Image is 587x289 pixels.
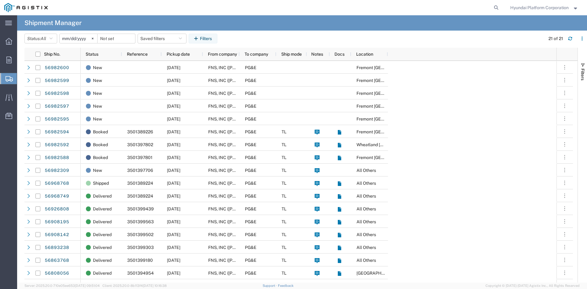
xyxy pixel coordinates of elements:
span: New [93,113,102,125]
span: From company [208,52,237,57]
span: 09/30/2025 [167,194,180,198]
span: All Others [356,206,376,211]
span: Fremont DC [356,91,418,96]
span: 3501397802 [127,142,153,147]
span: Delivered [93,190,112,202]
a: 56808056 [44,269,69,278]
span: PG&E [245,219,257,224]
span: Delivered [93,267,112,280]
span: PG&E [245,181,257,186]
span: 09/30/2025 [167,104,180,109]
span: TL [282,271,286,276]
span: 10/01/2025 [167,142,180,147]
input: Not set [98,34,135,43]
span: Status [86,52,98,57]
span: Filters [580,69,585,80]
span: TL [282,155,286,160]
span: FNS, INC (Harmon)(C/O Hyundai Corporation) [208,258,316,263]
span: 10/01/2025 [167,155,180,160]
div: 21 of 21 [548,35,563,42]
a: 56982598 [44,89,69,98]
span: FNS, INC (Harmon)(C/O Hyundai Corporation) [208,78,316,83]
span: Pickup date [167,52,190,57]
span: Delivered [93,215,112,228]
span: Booked [93,138,108,151]
span: FNS, INC (Harmon)(C/O Hyundai Corporation) [208,91,316,96]
span: All Others [356,245,376,250]
span: FNS, INC (Harmon)(C/O Hyundai Corporation) [208,271,316,276]
span: FNS, INC (Harmon)(C/O Hyundai Corporation) [208,181,316,186]
span: Delivered [93,202,112,215]
a: 56982595 [44,114,69,124]
span: PG&E [245,258,257,263]
span: TL [282,142,286,147]
span: 09/17/2025 [167,271,180,276]
span: 10/02/2025 [167,168,180,173]
a: 56982594 [44,127,69,137]
span: Shipped [93,177,109,190]
span: Ship mode [281,52,302,57]
span: 3501399303 [127,245,154,250]
span: PG&E [245,245,257,250]
span: 10/01/2025 [167,181,180,186]
a: 56893238 [44,243,69,253]
a: 56908142 [44,230,69,240]
span: 09/30/2025 [167,78,180,83]
a: 56982588 [44,153,69,163]
span: FNS, INC (Harmon)(C/O Hyundai Corporation) [208,104,316,109]
span: [DATE] 10:16:38 [143,284,167,287]
span: 3501399502 [127,232,153,237]
span: 09/24/2025 [167,232,180,237]
a: Feedback [278,284,293,287]
span: TL [282,232,286,237]
span: Server: 2025.20.0-710e05ee653 [24,284,100,287]
span: FNS, INC (Harmon)(C/O Hyundai Corporation) [208,155,316,160]
img: logo [4,3,48,12]
span: 3501394954 [127,271,154,276]
span: FNS, INC (Harmon)(C/O Hyundai Corporation) [208,168,316,173]
button: Filters [189,34,217,43]
a: 56982309 [44,166,69,176]
span: FNS, INC (Harmon)(C/O Hyundai Corporation) [208,232,316,237]
span: Ship No. [44,52,60,57]
span: New [93,61,102,74]
span: FNS, INC (Harmon)(C/O Hyundai Corporation) [208,117,316,121]
span: FNS, INC (Harmon)(C/O Hyundai Corporation) [208,65,316,70]
span: PG&E [245,271,257,276]
span: PG&E [245,232,257,237]
span: Fremont DC [356,78,418,83]
span: PG&E [245,104,257,109]
span: PG&E [245,117,257,121]
span: TL [282,219,286,224]
span: 09/25/2025 [167,206,180,211]
span: 3501399180 [127,258,153,263]
h4: Shipment Manager [24,15,82,31]
span: Client: 2025.20.0-8b113f4 [102,284,167,287]
span: Reference [127,52,148,57]
span: Fresno DC [356,271,400,276]
span: To company [245,52,268,57]
span: 09/22/2025 [167,258,180,263]
a: Support [263,284,278,287]
span: Fremont DC [356,65,418,70]
span: 3501397801 [127,155,153,160]
span: TL [282,129,286,134]
span: 3501399563 [127,219,154,224]
span: Booked [93,151,108,164]
span: 09/30/2025 [167,91,180,96]
span: TL [282,245,286,250]
span: Notes [311,52,323,57]
span: TL [282,194,286,198]
span: 09/25/2025 [167,219,180,224]
span: FNS, INC (Harmon)(C/O Hyundai Corporation) [208,219,316,224]
span: All Others [356,168,376,173]
span: Delivered [93,241,112,254]
span: All Others [356,181,376,186]
span: New [93,100,102,113]
span: All Others [356,258,376,263]
span: Delivered [93,254,112,267]
span: 3501397706 [127,168,153,173]
a: 56908195 [44,217,69,227]
span: PG&E [245,155,257,160]
span: Fremont DC [356,155,418,160]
